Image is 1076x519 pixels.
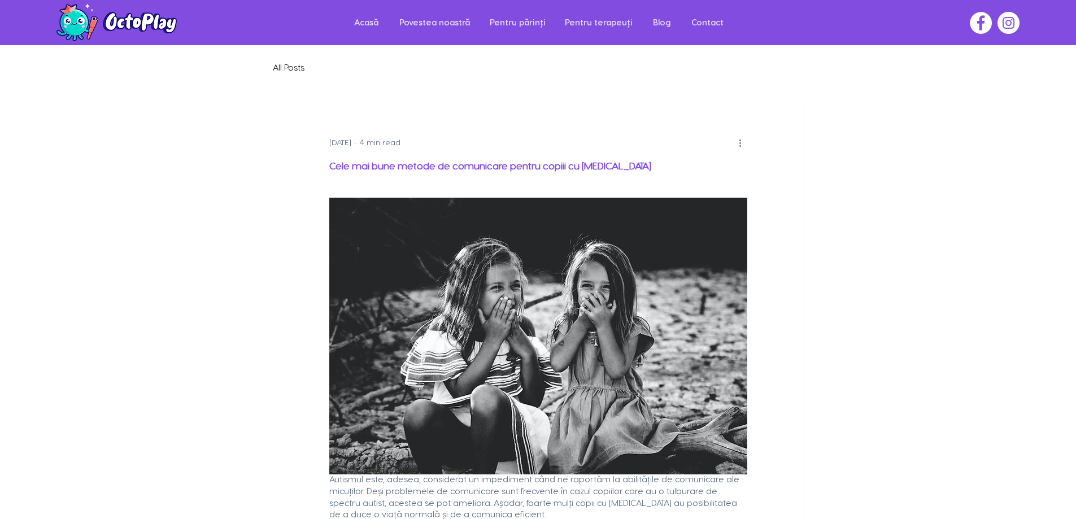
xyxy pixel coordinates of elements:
[390,10,480,36] a: Povestea noastră
[271,45,802,90] nav: Blog
[970,12,992,34] img: Facebook
[348,10,384,36] p: Acasă
[329,160,747,174] h1: Cele mai bune metode de comunicare pentru copiii cu [MEDICAL_DATA]
[997,12,1020,34] img: Instagram
[642,10,681,36] a: Blog
[360,139,400,147] span: 4 min read
[329,198,747,474] img: ree
[734,136,747,150] button: More actions
[970,12,1020,34] ul: Social Bar
[343,10,734,36] nav: Site
[556,10,642,36] a: Pentru terapeuți
[394,10,476,36] p: Povestea noastră
[681,10,734,36] a: Contact
[559,10,638,36] p: Pentru terapeuți
[329,476,742,519] span: Autismul este, adesea, considerat un impediment când ne raportăm la abilitățile de comunicare ale...
[343,10,390,36] a: Acasă
[686,10,729,36] p: Contact
[480,10,556,36] a: Pentru părinți
[647,10,676,36] p: Blog
[484,10,551,36] p: Pentru părinți
[273,62,304,74] a: All Posts
[329,139,351,147] span: Apr 12, 2022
